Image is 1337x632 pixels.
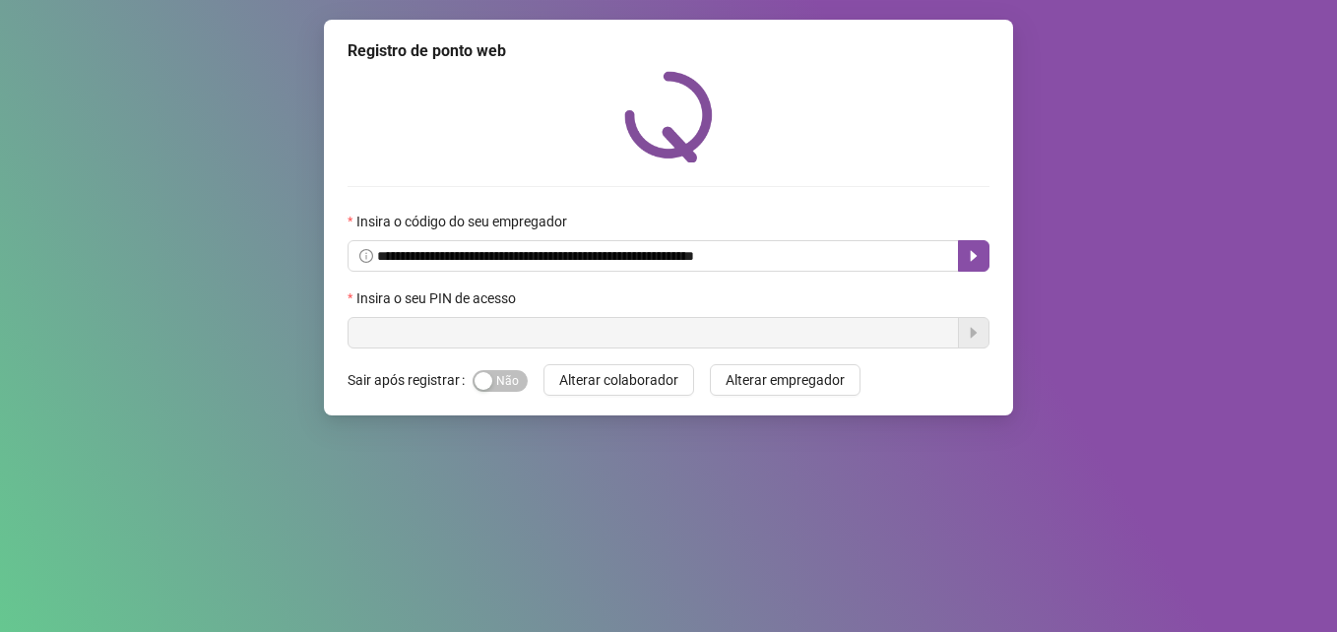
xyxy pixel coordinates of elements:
[543,364,694,396] button: Alterar colaborador
[359,249,373,263] span: info-circle
[348,39,989,63] div: Registro de ponto web
[624,71,713,162] img: QRPoint
[348,364,473,396] label: Sair após registrar
[710,364,860,396] button: Alterar empregador
[348,211,580,232] label: Insira o código do seu empregador
[966,248,982,264] span: caret-right
[726,369,845,391] span: Alterar empregador
[348,287,529,309] label: Insira o seu PIN de acesso
[559,369,678,391] span: Alterar colaborador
